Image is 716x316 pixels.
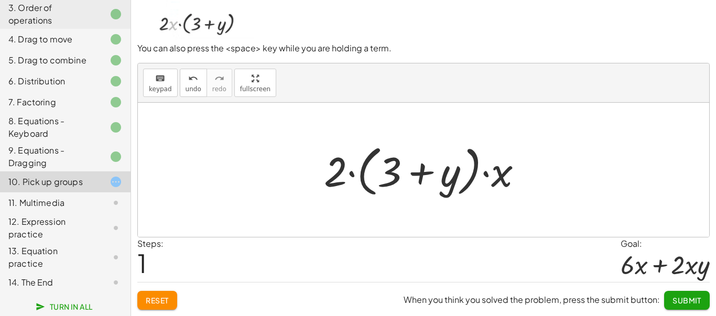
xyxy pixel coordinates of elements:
[180,69,207,97] button: undoundo
[155,72,165,85] i: keyboard
[8,176,93,188] div: 10. Pick up groups
[621,237,710,250] div: Goal:
[29,297,101,316] button: Turn In All
[110,276,122,289] i: Task not started.
[110,8,122,20] i: Task finished.
[8,276,93,289] div: 14. The End
[214,72,224,85] i: redo
[664,291,710,310] button: Submit
[240,85,270,93] span: fullscreen
[110,33,122,46] i: Task finished.
[110,197,122,209] i: Task not started.
[8,245,93,270] div: 13. Equation practice
[8,197,93,209] div: 11. Multimedia
[8,33,93,46] div: 4. Drag to move
[110,96,122,108] i: Task finished.
[8,215,93,241] div: 12. Expression practice
[188,72,198,85] i: undo
[8,144,93,169] div: 9. Equations - Dragging
[207,69,232,97] button: redoredo
[137,42,710,55] p: You can also press the <space> key while you are holding a term.
[38,302,93,311] span: Turn In All
[137,247,147,279] span: 1
[8,2,93,27] div: 3. Order of operations
[110,176,122,188] i: Task started.
[137,291,177,310] button: Reset
[672,296,701,305] span: Submit
[8,75,93,88] div: 6. Distribution
[149,85,172,93] span: keypad
[110,251,122,264] i: Task not started.
[186,85,201,93] span: undo
[234,69,276,97] button: fullscreen
[110,54,122,67] i: Task finished.
[8,115,93,140] div: 8. Equations - Keyboard
[110,121,122,134] i: Task finished.
[8,54,93,67] div: 5. Drag to combine
[404,294,660,305] span: When you think you solved the problem, press the submit button:
[137,238,164,249] label: Steps:
[146,296,169,305] span: Reset
[110,150,122,163] i: Task finished.
[143,69,178,97] button: keyboardkeypad
[110,75,122,88] i: Task finished.
[212,85,226,93] span: redo
[110,222,122,234] i: Task not started.
[8,96,93,108] div: 7. Factoring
